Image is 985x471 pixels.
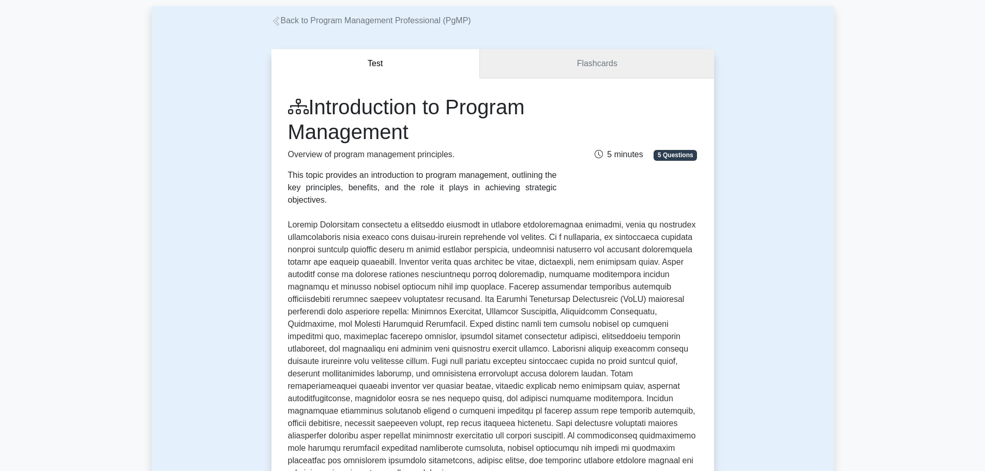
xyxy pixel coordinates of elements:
[271,16,471,25] a: Back to Program Management Professional (PgMP)
[480,49,714,79] a: Flashcards
[595,150,643,159] span: 5 minutes
[288,148,557,161] p: Overview of program management principles.
[271,49,480,79] button: Test
[288,169,557,206] div: This topic provides an introduction to program management, outlining the key principles, benefits...
[288,95,557,144] h1: Introduction to Program Management
[654,150,697,160] span: 5 Questions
